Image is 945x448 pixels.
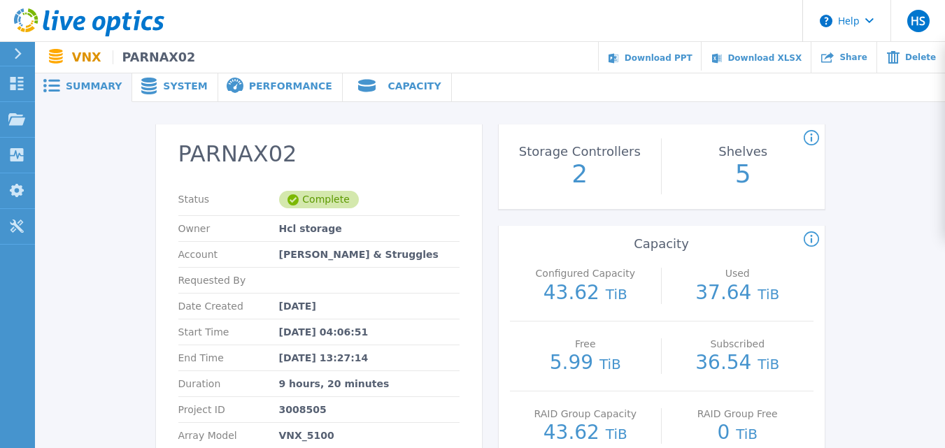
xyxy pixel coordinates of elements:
span: Delete [905,53,936,62]
p: [DATE] [279,301,316,312]
h2: PARNAX02 [178,141,460,167]
p: [DATE] 04:06:51 [279,326,369,338]
h3: RAID Group Capacity [534,408,637,421]
h3: Free [575,338,596,352]
p: Start Time [178,326,279,338]
p: 43.62 [543,421,627,444]
h3: Configured Capacity [536,268,635,281]
p: Requested By [178,275,279,286]
div: Complete [279,191,359,208]
span: Share [839,53,867,62]
h3: Used [725,268,750,281]
p: Project ID [178,404,279,415]
span: Capacity [388,81,441,91]
p: 37.64 [695,282,779,304]
a: Download PPT [598,42,702,73]
p: 9 hours, 20 minutes [279,378,390,389]
p: 2 [571,159,588,188]
span: TiB [606,426,627,442]
p: [PERSON_NAME] & Struggles [279,249,439,260]
p: Owner [178,223,279,234]
h3: RAID Group Free [697,408,778,421]
p: Hcl storage [279,223,342,234]
p: [DATE] 13:27:14 [279,352,369,363]
h3: Storage Controllers [519,145,641,159]
p: Duration [178,378,279,389]
span: TiB [758,286,779,303]
span: Download PPT [625,53,692,63]
h3: Shelves [718,145,767,159]
span: TiB [599,356,621,373]
span: TiB [736,426,758,442]
div: Capacity [634,237,689,252]
p: Status [178,194,279,205]
span: PARNAX02 [113,50,196,64]
p: VNX_5100 [279,430,334,441]
p: Array Model [178,430,279,441]
span: System [163,81,207,91]
span: TiB [758,356,779,373]
span: HS [911,15,925,27]
p: 0 [717,421,758,444]
p: 3008505 [279,404,327,415]
p: 43.62 [543,282,627,304]
span: Summary [66,81,122,91]
span: Download XLSX [727,53,802,63]
p: 5.99 [550,352,621,374]
h3: Subscribed [710,338,765,352]
a: Download XLSX [701,42,811,73]
p: 36.54 [695,352,779,374]
p: VNX [72,50,196,64]
p: End Time [178,352,279,363]
span: Performance [249,81,332,91]
span: TiB [606,286,627,303]
p: Date Created [178,301,279,312]
p: Account [178,249,279,260]
p: 5 [735,159,751,188]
